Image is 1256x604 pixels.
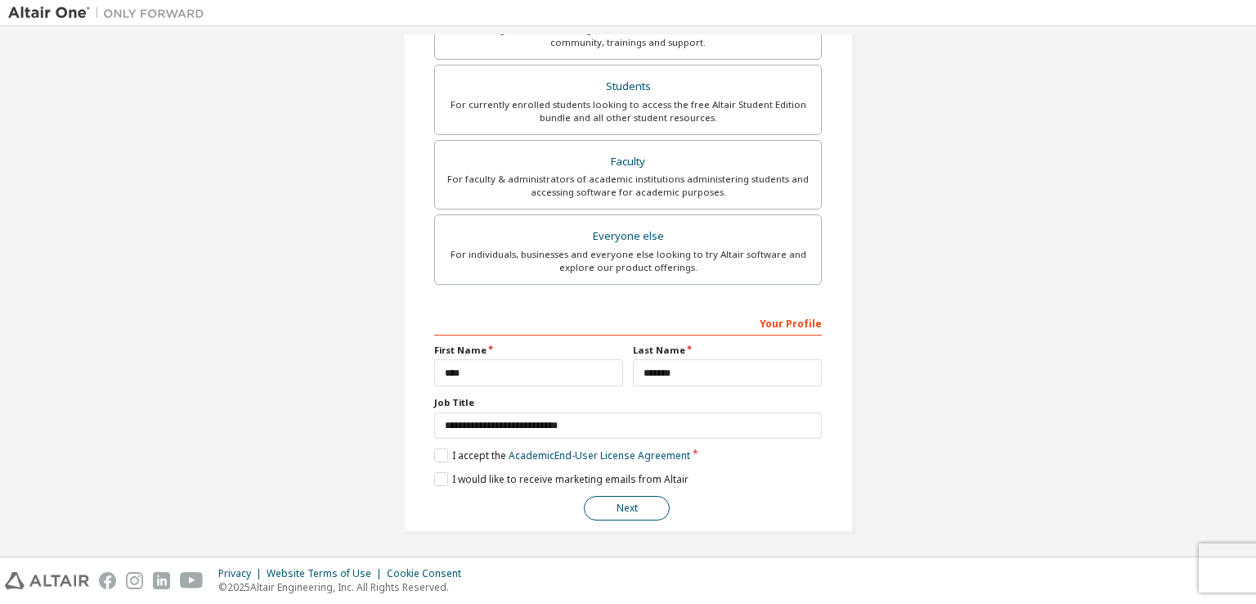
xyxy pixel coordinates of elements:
img: altair_logo.svg [5,572,89,589]
div: Students [445,75,811,98]
div: Website Terms of Use [267,567,387,580]
div: For existing customers looking to access software downloads, HPC resources, community, trainings ... [445,23,811,49]
div: For faculty & administrators of academic institutions administering students and accessing softwa... [445,173,811,199]
label: Last Name [633,344,822,357]
img: instagram.svg [126,572,143,589]
div: For currently enrolled students looking to access the free Altair Student Edition bundle and all ... [445,98,811,124]
img: youtube.svg [180,572,204,589]
label: Job Title [434,396,822,409]
div: For individuals, businesses and everyone else looking to try Altair software and explore our prod... [445,248,811,274]
img: Altair One [8,5,213,21]
a: Academic End-User License Agreement [509,448,690,462]
div: Your Profile [434,309,822,336]
div: Privacy [218,567,267,580]
div: Everyone else [445,225,811,248]
img: linkedin.svg [153,572,170,589]
div: Faculty [445,151,811,174]
label: I would like to receive marketing emails from Altair [434,472,689,486]
p: © 2025 Altair Engineering, Inc. All Rights Reserved. [218,580,471,594]
label: I accept the [434,448,690,462]
label: First Name [434,344,623,357]
div: Cookie Consent [387,567,471,580]
img: facebook.svg [99,572,116,589]
button: Next [584,496,670,521]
